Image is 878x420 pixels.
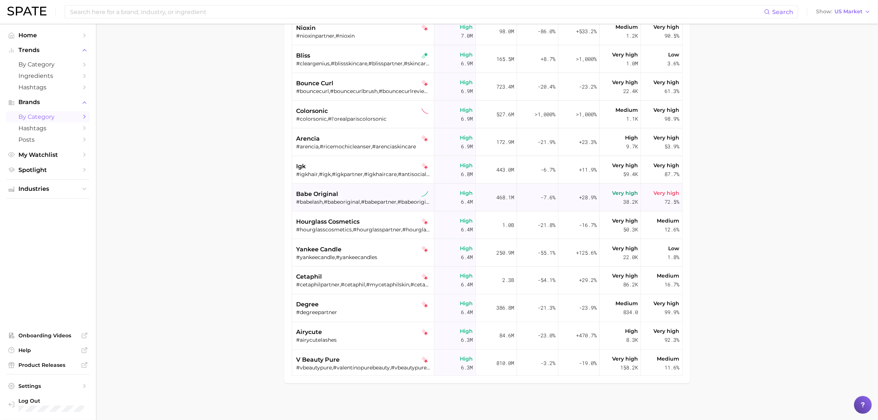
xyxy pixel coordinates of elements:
img: tiktok falling star [421,357,428,364]
div: #airycutelashes [296,337,431,344]
button: v beauty puretiktok falling star#vbeautypure,#valentinopurebeauty,#vbeautypureacrylic,#vbeautypur... [292,350,682,378]
span: yankee candle [296,245,342,254]
div: #vbeautypure,#valentinopurebeauty,#vbeautypureacrylic,#vbeautypureambassador,#valentinonails,#bea... [296,365,431,371]
button: nioxintiktok falling star#nioxinpartner,#nioxinHigh7.0m98.0m-86.0%+533.2%Medium1.2kVery high90.5% [292,18,682,45]
a: by Category [6,59,90,70]
span: 3.6% [668,59,680,68]
span: High [625,133,638,142]
a: Hashtags [6,82,90,93]
img: tiktok sustained decliner [421,108,428,114]
span: 84.6m [499,331,514,340]
span: Settings [18,383,77,389]
span: Very high [612,272,638,280]
span: 6.4m [461,225,473,234]
span: Very high [654,106,680,114]
img: tiktok falling star [421,302,428,308]
span: +11.9% [579,165,597,174]
span: 172.9m [496,138,514,147]
button: degreetiktok falling star#degreepartnerHigh6.4m386.8m-21.3%-23.9%Medium834.0Very high99.9% [292,295,682,322]
span: colorsonic [296,107,328,116]
button: bounce curltiktok falling star#bouncecurl,#bouncecurlbrush,#bouncecurlreview,#bouncecurlpartner,#... [292,73,682,101]
div: #degreepartner [296,309,431,316]
span: 6.9m [461,59,473,68]
span: 38.2k [623,197,638,206]
span: -20.4% [538,82,555,91]
span: 59.4k [623,170,638,179]
span: 53.9% [665,142,680,151]
span: 1.8% [668,253,680,262]
span: -19.0% [579,359,597,368]
span: -21.9% [538,138,555,147]
button: igktiktok falling star#igkhair,#igk,#igkpartner,#igkhaircare,#antisocialdryhairmask,#igkdryhairma... [292,156,682,184]
button: Trends [6,45,90,56]
div: #cleargenius,#blissskincare,#blisspartner,#skincarebliss [296,60,431,67]
span: +125.6% [576,248,597,257]
span: Medium [657,355,680,364]
span: High [460,299,473,308]
a: My Watchlist [6,149,90,161]
button: cetaphiltiktok falling star#cetaphilpartner,#cetaphil,#mycetaphilskin,#cetaphilcleanser,#cetaphil... [292,267,682,295]
span: Very high [612,244,638,253]
span: -86.0% [538,27,555,36]
span: v beauty pure [296,356,340,365]
div: #bouncecurl,#bouncecurlbrush,#bouncecurlreview,#bouncecurlpartner,#bouncecurlbrushreview,#bouncec... [296,88,431,94]
span: US Market [834,10,863,14]
span: 87.7% [665,170,680,179]
a: Onboarding Videos [6,330,90,341]
span: airycute [296,328,322,337]
span: 6.8m [461,170,473,179]
span: 1.1k [626,114,638,123]
span: +533.2% [576,27,597,36]
span: -21.3% [538,304,555,313]
div: #hourglasscosmetics,#hourglasspartner,#hourglasspalette,#hourglassambientlightingpalette,#hourgla... [296,226,431,233]
span: babe original [296,190,339,199]
span: -55.1% [538,248,555,257]
div: #cetaphilpartner,#cetaphil,#mycetaphilskin,#cetaphilcleanser,#cetaphilsunscreen,#cetaphilindonesi... [296,282,431,288]
span: +28.9% [579,193,597,202]
span: cetaphil [296,273,322,282]
span: 165.5m [496,55,514,63]
div: #babelash,#babeoriginal,#babepartner,#babeoriginalpartner,#babelashreview,#babeoriginallashserum,... [296,199,431,205]
span: -23.0% [538,331,555,340]
span: by Category [18,61,77,68]
span: Very high [654,327,680,336]
span: Hashtags [18,84,77,91]
a: Posts [6,134,90,145]
span: +23.3% [579,138,597,147]
button: arenciatiktok falling star#arencia,#ricemochicleanser,#arenciaskincareHigh6.9m172.9m-21.9%+23.3%H... [292,128,682,156]
span: -6.7% [541,165,555,174]
span: Very high [654,161,680,170]
span: Very high [612,355,638,364]
button: Brands [6,97,90,108]
span: 7.0m [461,31,473,40]
span: High [460,327,473,336]
span: Very high [654,23,680,31]
span: High [460,244,473,253]
span: 2.3b [502,276,514,285]
span: 99.9% [665,308,680,317]
span: 6.3m [461,336,473,345]
span: 1.2k [626,31,638,40]
span: by Category [18,113,77,120]
span: -54.1% [538,276,555,285]
span: 6.9m [461,87,473,96]
span: 158.2k [620,364,638,372]
span: 250.9m [496,248,514,257]
a: Ingredients [6,70,90,82]
span: 92.3% [665,336,680,345]
span: 72.5% [665,197,680,206]
a: by Category [6,111,90,123]
span: 810.0m [496,359,514,368]
button: Industries [6,183,90,194]
span: Low [669,50,680,59]
div: #yankeecandle,#yankeecandles [296,254,431,261]
span: -23.9% [579,304,597,313]
span: High [460,78,473,87]
a: Log out. Currently logged in with e-mail mzreik@lashcoholding.com. [6,395,90,414]
span: High [625,327,638,336]
span: 6.9m [461,114,473,123]
span: Very high [654,299,680,308]
span: Posts [18,136,77,143]
span: 11.6% [665,364,680,372]
span: 90.5% [665,31,680,40]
